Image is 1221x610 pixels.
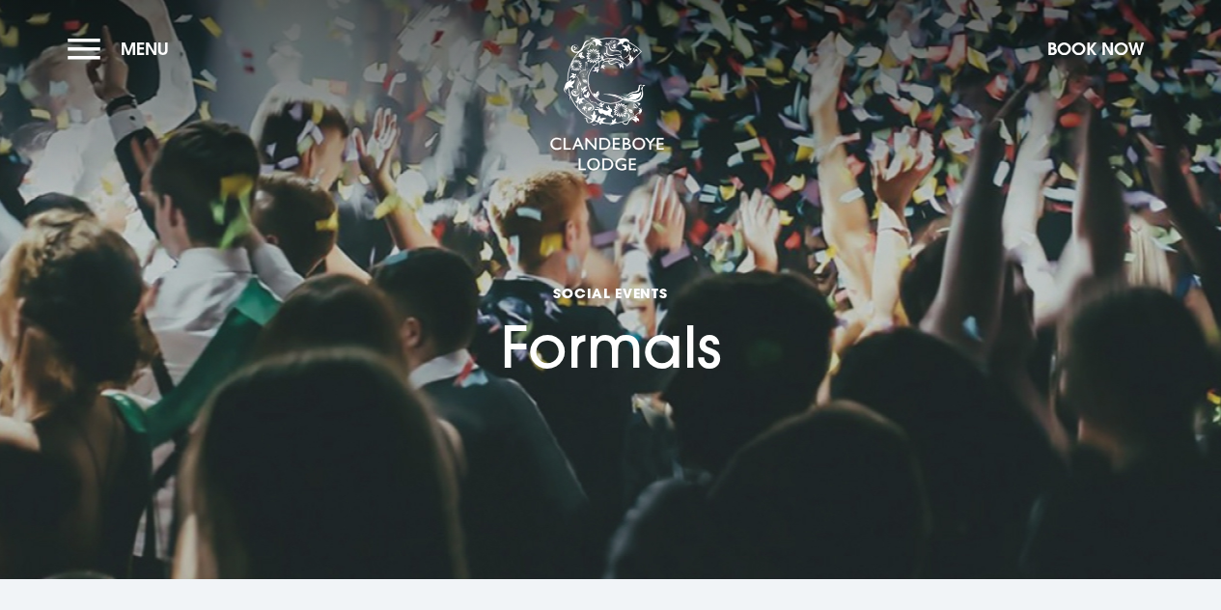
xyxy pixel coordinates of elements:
[68,28,179,69] button: Menu
[549,38,665,173] img: Clandeboye Lodge
[1038,28,1153,69] button: Book Now
[501,208,721,381] h1: Formals
[501,284,721,302] span: Social Events
[121,38,169,60] span: Menu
